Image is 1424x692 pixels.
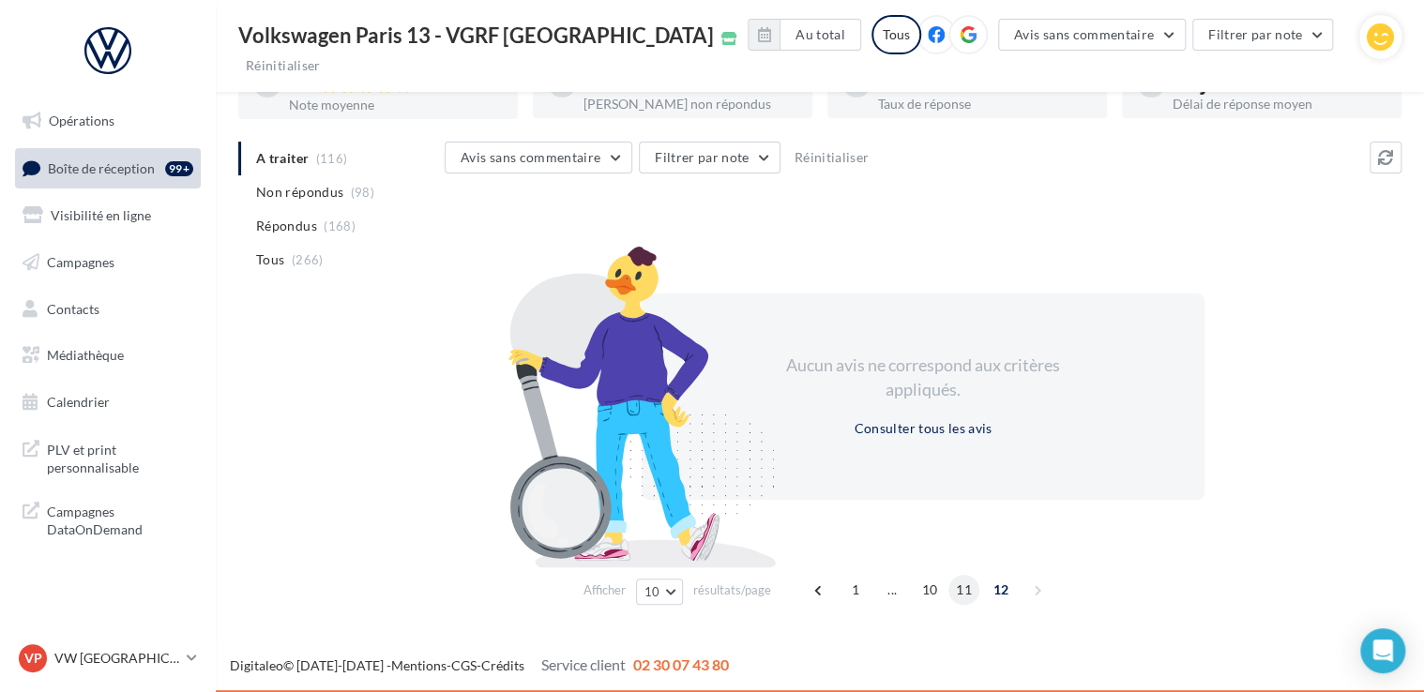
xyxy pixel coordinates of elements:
[47,347,124,363] span: Médiathèque
[292,252,324,267] span: (266)
[1173,73,1386,94] div: 39 jours
[230,657,729,673] span: © [DATE]-[DATE] - - -
[230,657,283,673] a: Digitaleo
[11,290,205,329] a: Contacts
[583,581,626,599] span: Afficher
[644,584,660,599] span: 10
[693,581,771,599] span: résultats/page
[238,25,714,46] span: Volkswagen Paris 13 - VGRF [GEOGRAPHIC_DATA]
[846,417,999,440] button: Consulter tous les avis
[583,73,797,94] div: 285
[1173,98,1386,111] div: Délai de réponse moyen
[11,491,205,547] a: Campagnes DataOnDemand
[49,113,114,128] span: Opérations
[1360,628,1405,673] div: Open Intercom Messenger
[256,250,284,269] span: Tous
[986,575,1017,605] span: 12
[748,19,861,51] button: Au total
[1192,19,1334,51] button: Filtrer par note
[256,217,317,235] span: Répondus
[481,657,524,673] a: Crédits
[780,19,861,51] button: Au total
[238,54,328,77] button: Réinitialiser
[47,254,114,270] span: Campagnes
[11,101,205,141] a: Opérations
[11,196,205,235] a: Visibilité en ligne
[948,575,979,605] span: 11
[1014,26,1154,42] span: Avis sans commentaire
[998,19,1186,51] button: Avis sans commentaire
[877,575,907,605] span: ...
[11,336,205,375] a: Médiathèque
[11,148,205,188] a: Boîte de réception99+
[11,429,205,485] a: PLV et print personnalisable
[47,437,193,477] span: PLV et print personnalisable
[289,98,503,112] div: Note moyenne
[541,655,626,673] span: Service client
[11,243,205,282] a: Campagnes
[54,649,179,668] p: VW [GEOGRAPHIC_DATA] 13
[451,657,477,673] a: CGS
[165,161,193,176] div: 99+
[24,649,42,668] span: VP
[48,159,155,175] span: Boîte de réception
[841,575,871,605] span: 1
[878,73,1092,94] div: 73 %
[878,98,1092,111] div: Taux de réponse
[324,218,356,233] span: (168)
[256,183,343,202] span: Non répondus
[15,640,201,676] a: VP VW [GEOGRAPHIC_DATA] 13
[351,185,374,200] span: (98)
[47,394,110,410] span: Calendrier
[787,146,877,169] button: Réinitialiser
[391,657,447,673] a: Mentions
[289,73,503,95] div: 4.0
[871,15,921,54] div: Tous
[633,655,729,673] span: 02 30 07 43 80
[914,575,945,605] span: 10
[445,142,632,173] button: Avis sans commentaire
[762,354,1084,401] div: Aucun avis ne correspond aux critères appliqués.
[47,499,193,539] span: Campagnes DataOnDemand
[51,207,151,223] span: Visibilité en ligne
[461,149,600,165] span: Avis sans commentaire
[639,142,780,173] button: Filtrer par note
[47,300,99,316] span: Contacts
[636,579,684,605] button: 10
[11,383,205,422] a: Calendrier
[583,98,797,111] div: [PERSON_NAME] non répondus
